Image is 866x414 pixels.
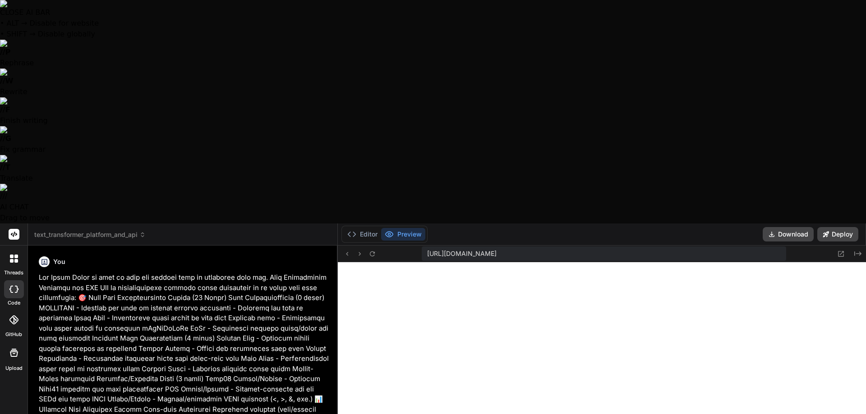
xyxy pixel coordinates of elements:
button: Deploy [817,227,858,241]
span: [URL][DOMAIN_NAME] [427,249,497,258]
label: GitHub [5,331,22,338]
h6: You [53,257,65,266]
label: code [8,299,20,307]
button: Editor [344,228,381,241]
button: Download [763,227,814,241]
span: text_transformer_platform_and_api [34,230,146,239]
label: threads [4,269,23,277]
label: Upload [5,364,23,372]
button: Preview [381,228,425,241]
